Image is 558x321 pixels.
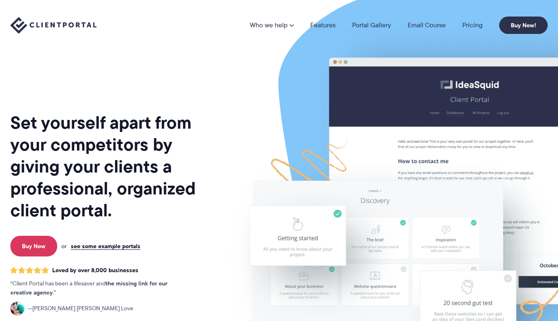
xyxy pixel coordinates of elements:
[28,304,133,313] span: [PERSON_NAME] [PERSON_NAME] Love
[52,267,138,274] span: Loved by over 8,000 businesses
[250,22,294,29] a: Who we help
[462,22,483,29] a: Pricing
[71,242,140,250] a: see some example portals
[408,22,446,29] a: Email Course
[10,279,184,297] p: Client Portal has been a lifesaver and .
[10,236,57,256] a: Buy Now
[10,112,225,221] h1: Set yourself apart from your competitors by giving your clients a professional, organized client ...
[499,17,548,34] a: Buy Now!
[10,279,167,297] strong: the missing link for our creative agency
[61,242,67,250] span: or
[310,22,336,29] a: Features
[352,22,391,29] a: Portal Gallery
